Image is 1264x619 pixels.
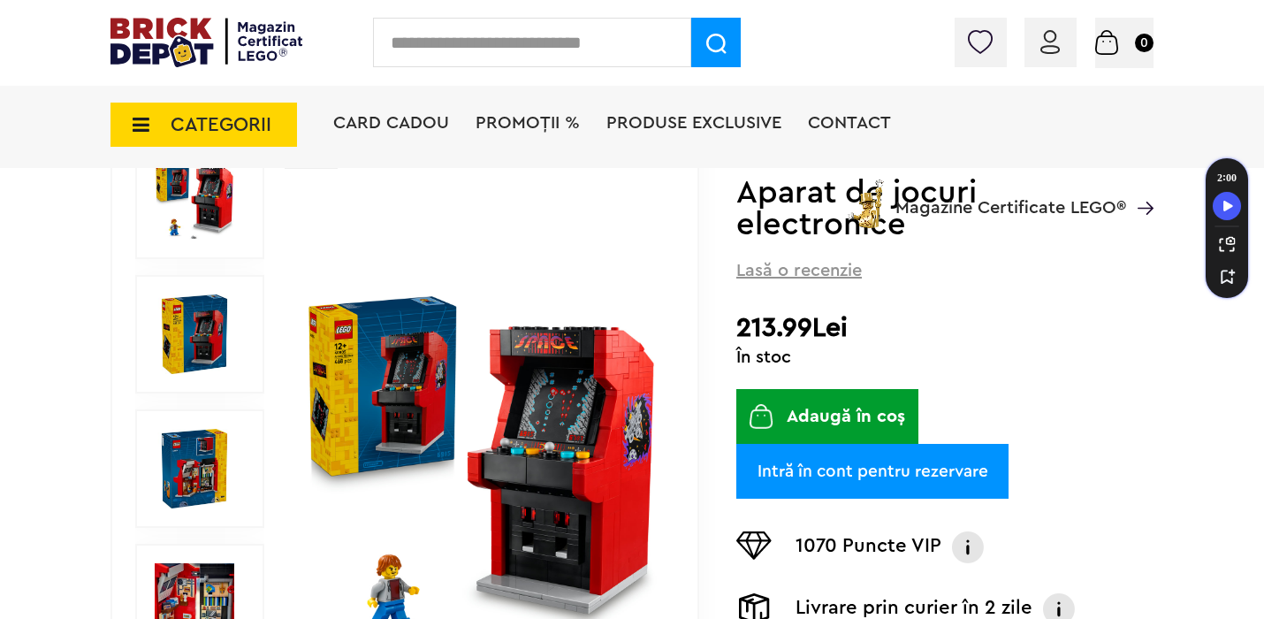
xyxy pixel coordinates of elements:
[736,348,1154,366] div: În stoc
[1135,34,1154,52] small: 0
[171,115,271,134] span: CATEGORII
[736,312,1154,344] h2: 213.99Lei
[895,176,1126,217] span: Magazine Certificate LEGO®
[1126,176,1154,194] a: Magazine Certificate LEGO®
[736,258,862,283] span: Lasă o recenzie
[606,114,781,132] a: Produse exclusive
[155,294,234,374] img: Aparat de jocuri electronice
[950,531,986,563] img: Info VIP
[736,389,918,444] button: Adaugă în coș
[333,114,449,132] a: Card Cadou
[155,429,234,508] img: Aparat de jocuri electronice LEGO 40805
[476,114,580,132] a: PROMOȚII %
[808,114,891,132] a: Contact
[736,531,772,560] img: Puncte VIP
[796,531,941,563] p: 1070 Puncte VIP
[736,444,1009,499] a: Intră în cont pentru rezervare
